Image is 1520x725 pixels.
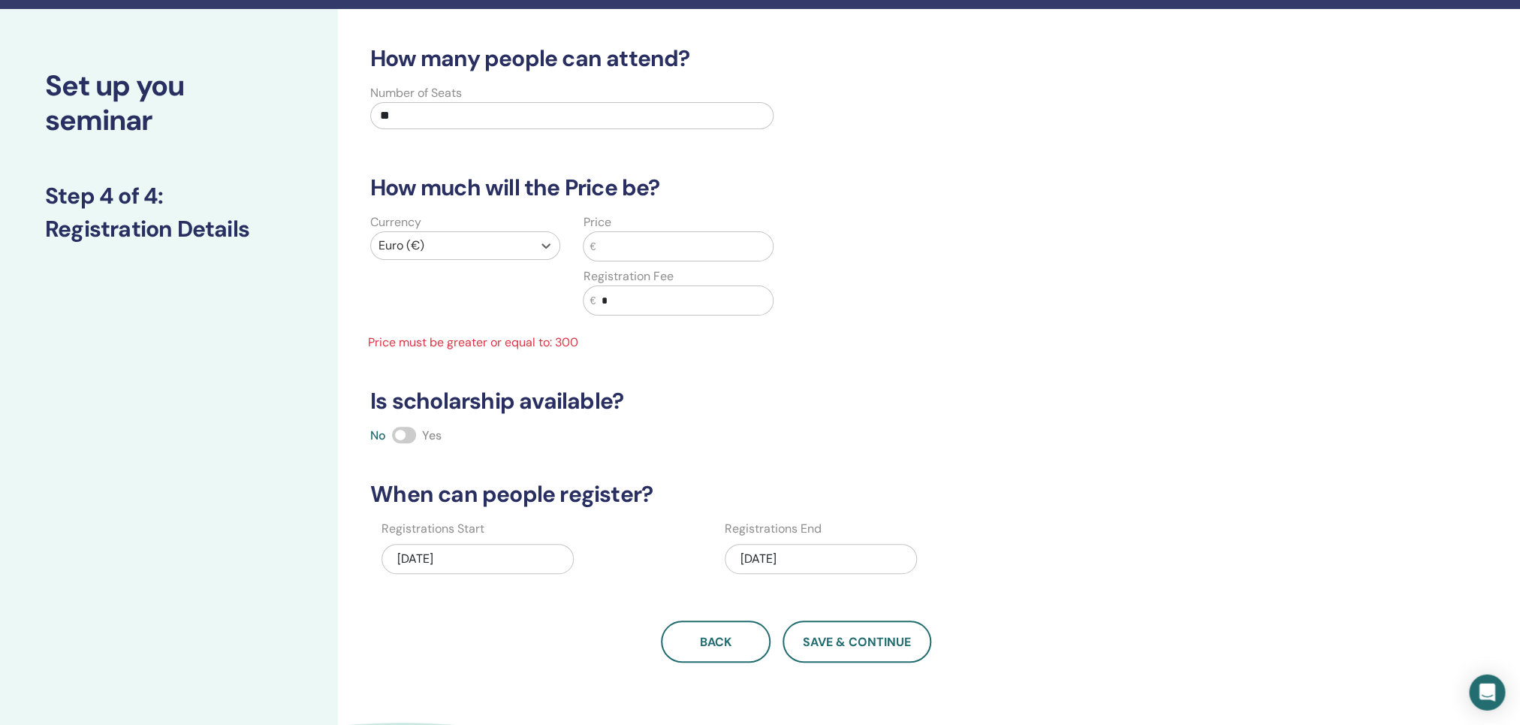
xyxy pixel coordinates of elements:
[361,388,1230,415] h3: Is scholarship available?
[45,69,293,137] h2: Set up you seminar
[45,216,293,243] h3: Registration Details
[422,427,442,443] span: Yes
[370,213,421,231] label: Currency
[583,213,611,231] label: Price
[725,520,822,538] label: Registrations End
[370,427,386,443] span: No
[1469,674,1505,710] div: Open Intercom Messenger
[370,84,462,102] label: Number of Seats
[725,544,917,574] div: [DATE]
[45,183,293,210] h3: Step 4 of 4 :
[583,267,673,285] label: Registration Fee
[382,520,484,538] label: Registrations Start
[382,544,574,574] div: [DATE]
[361,481,1230,508] h3: When can people register?
[783,621,931,663] button: Save & Continue
[590,239,596,255] span: €
[361,45,1230,72] h3: How many people can attend?
[361,174,1230,201] h3: How much will the Price be?
[661,621,771,663] button: Back
[359,334,785,352] span: Price must be greater or equal to: 300
[590,293,596,309] span: €
[700,634,731,650] span: Back
[803,634,911,650] span: Save & Continue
